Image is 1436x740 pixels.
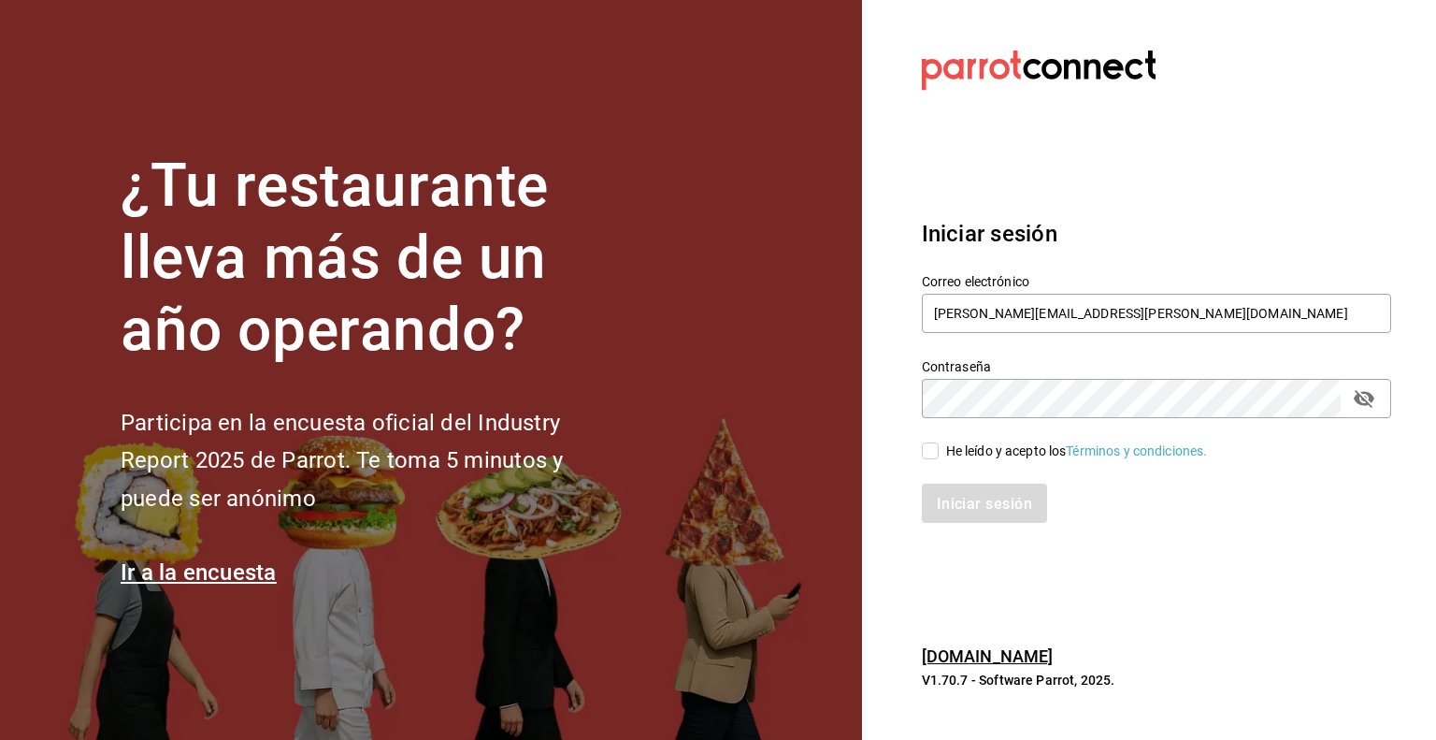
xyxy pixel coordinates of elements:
[922,274,1029,289] font: Correo electrónico
[922,359,991,374] font: Contraseña
[121,410,563,513] font: Participa en la encuesta oficial del Industry Report 2025 de Parrot. Te toma 5 minutos y puede se...
[121,151,549,365] font: ¿Tu restaurante lleva más de un año operando?
[946,443,1067,458] font: He leído y acepto los
[922,673,1115,688] font: V1.70.7 - Software Parrot, 2025.
[1348,383,1380,414] button: campo de contraseña
[922,294,1391,333] input: Ingresa tu correo electrónico
[922,221,1057,247] font: Iniciar sesión
[1066,443,1207,458] a: Términos y condiciones.
[121,559,277,586] a: Ir a la encuesta
[922,646,1054,666] a: [DOMAIN_NAME]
